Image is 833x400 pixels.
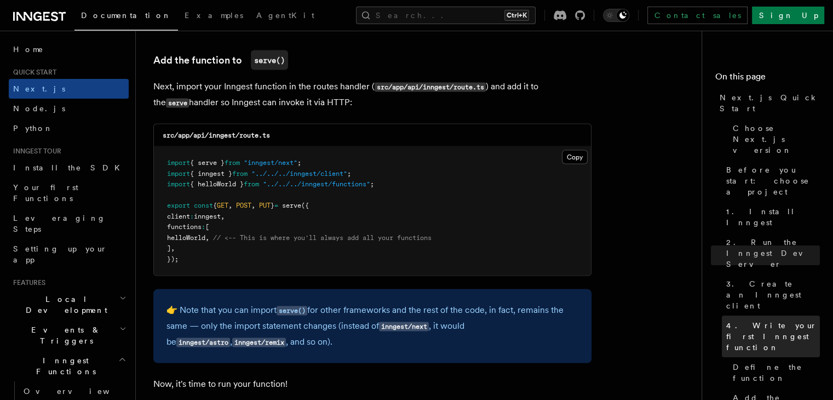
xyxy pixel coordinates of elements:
span: }); [167,255,179,263]
span: import [167,180,190,188]
span: Local Development [9,294,119,316]
span: GET [217,202,228,209]
span: Node.js [13,104,65,113]
span: ] [167,244,171,252]
span: "inngest/next" [244,159,297,167]
a: Install the SDK [9,158,129,178]
span: Overview [24,387,136,396]
a: 1. Install Inngest [722,202,820,232]
span: , [171,244,175,252]
button: Inngest Functions [9,351,129,381]
span: Features [9,278,45,287]
span: = [274,202,278,209]
span: Setting up your app [13,244,107,264]
span: 1. Install Inngest [726,206,820,228]
a: Contact sales [647,7,748,24]
code: serve() [277,306,307,316]
code: serve [166,99,189,108]
span: ; [347,170,351,178]
a: Next.js [9,79,129,99]
span: Leveraging Steps [13,214,106,233]
a: Home [9,39,129,59]
h4: On this page [715,70,820,88]
span: { serve } [190,159,225,167]
a: Leveraging Steps [9,208,129,239]
a: 3. Create an Inngest client [722,274,820,316]
span: Examples [185,11,243,20]
span: Define the function [733,362,820,384]
a: Examples [178,3,250,30]
span: , [221,213,225,220]
a: Choose Next.js version [728,118,820,160]
p: Next, import your Inngest function in the routes handler ( ) and add it to the handler so Inngest... [153,79,591,111]
span: PUT [259,202,271,209]
span: AgentKit [256,11,314,20]
span: Quick start [9,68,56,77]
code: src/app/api/inngest/route.ts [163,132,270,139]
a: Setting up your app [9,239,129,270]
span: Next.js [13,84,65,93]
span: helloWorld [167,234,205,242]
span: client [167,213,190,220]
span: from [244,180,259,188]
span: const [194,202,213,209]
span: from [232,170,248,178]
span: [ [205,223,209,231]
span: : [202,223,205,231]
span: Your first Functions [13,183,78,203]
a: Define the function [728,357,820,388]
code: serve() [251,50,288,70]
span: Install the SDK [13,163,127,172]
button: Copy [562,150,588,164]
a: 4. Write your first Inngest function [722,316,820,357]
span: { helloWorld } [190,180,244,188]
span: Python [13,124,53,133]
span: from [225,159,240,167]
a: Next.js Quick Start [715,88,820,118]
span: , [205,234,209,242]
a: Add the function toserve() [153,50,288,70]
span: "../../../inngest/functions" [263,180,370,188]
span: import [167,170,190,178]
a: serve() [277,305,307,315]
span: POST [236,202,251,209]
span: Events & Triggers [9,324,119,346]
button: Local Development [9,289,129,320]
span: { inngest } [190,170,232,178]
span: Inngest Functions [9,355,118,377]
span: ; [370,180,374,188]
a: Documentation [74,3,178,31]
span: ({ [301,202,309,209]
p: Now, it's time to run your function! [153,376,591,392]
span: 2. Run the Inngest Dev Server [726,237,820,270]
code: inngest/next [379,322,429,332]
span: } [271,202,274,209]
a: Python [9,118,129,138]
span: ; [297,159,301,167]
kbd: Ctrl+K [504,10,529,21]
p: 👉 Note that you can import for other frameworks and the rest of the code, in fact, remains the sa... [166,302,578,350]
span: export [167,202,190,209]
a: AgentKit [250,3,321,30]
span: Choose Next.js version [733,123,820,156]
a: Before you start: choose a project [722,160,820,202]
button: Toggle dark mode [603,9,629,22]
span: serve [282,202,301,209]
span: 4. Write your first Inngest function [726,320,820,353]
button: Search...Ctrl+K [356,7,536,24]
a: Node.js [9,99,129,118]
button: Events & Triggers [9,320,129,351]
span: Home [13,44,44,55]
code: inngest/astro [176,338,230,347]
a: Sign Up [752,7,824,24]
span: { [213,202,217,209]
span: functions [167,223,202,231]
span: , [228,202,232,209]
code: inngest/remix [232,338,286,347]
span: Next.js Quick Start [720,92,820,114]
span: : [190,213,194,220]
span: Inngest tour [9,147,61,156]
span: 3. Create an Inngest client [726,278,820,311]
a: 2. Run the Inngest Dev Server [722,232,820,274]
span: // <-- This is where you'll always add all your functions [213,234,432,242]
